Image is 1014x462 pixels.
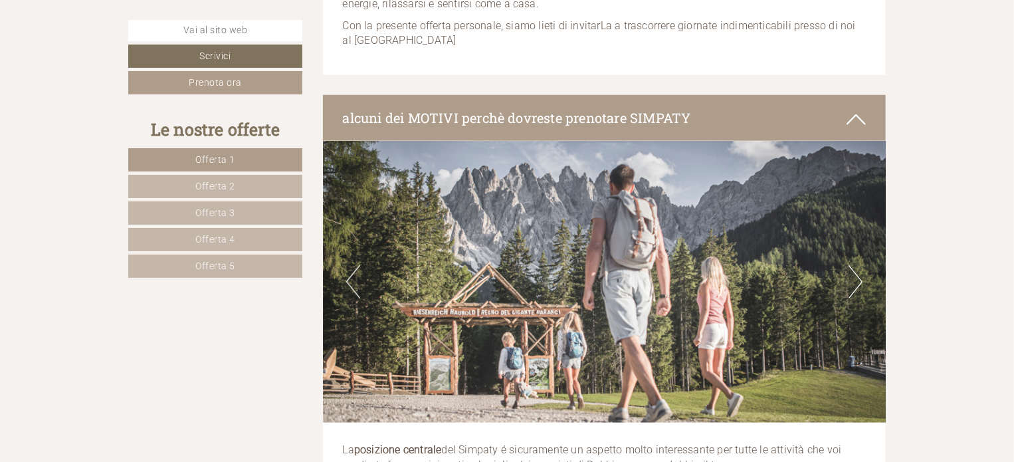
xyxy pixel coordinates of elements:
a: Vai al sito web [128,20,302,41]
span: Offerta 3 [195,207,235,218]
a: Scrivici [128,45,302,68]
a: Prenota ora [128,71,302,94]
span: Offerta 4 [195,234,235,245]
div: lunedì [236,11,288,33]
span: Offerta 2 [195,181,235,191]
span: Offerta 5 [195,261,235,271]
button: Invia [461,350,524,374]
strong: posizione centrale [354,443,442,456]
button: Previous [346,265,360,298]
div: Buon giorno, come possiamo aiutarla? [11,37,212,77]
span: Offerta 1 [195,154,235,165]
div: alcuni dei MOTIVI perchè dovreste prenotare SIMPATY [323,95,886,141]
p: Con la presente offerta personale, siamo lieti di invitarLa a trascorrere giornate indimenticabil... [343,19,866,49]
small: 08:56 [21,65,205,74]
div: Le nostre offerte [128,118,302,142]
div: Hotel Simpaty [21,39,205,50]
button: Next [849,265,862,298]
